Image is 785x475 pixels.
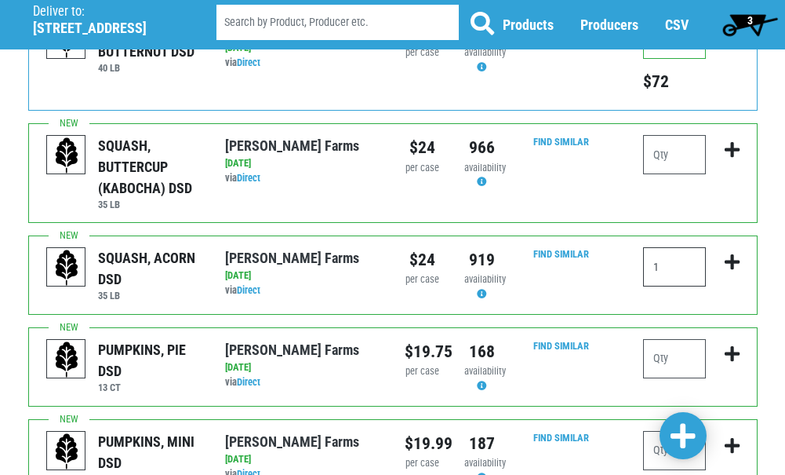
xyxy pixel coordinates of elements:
h5: Total price [643,71,706,92]
a: Products [503,16,554,33]
a: Direct [237,172,260,184]
span: availability [464,46,506,58]
div: $24 [405,135,441,160]
img: placeholder-variety-43d6402dacf2d531de610a020419775a.svg [47,248,86,287]
div: 966 [464,135,500,160]
div: [DATE] [225,269,380,283]
h6: 35 LB [98,199,202,210]
div: via [225,56,380,71]
a: [PERSON_NAME] Farms [225,137,359,154]
div: per case [405,364,441,379]
div: via [225,283,380,298]
div: SQUASH, ACORN DSD [98,247,202,290]
div: per case [405,161,441,176]
a: Find Similar [533,432,589,444]
div: Availability may be subject to change. [464,46,500,75]
a: CSV [665,16,689,33]
a: Find Similar [533,248,589,260]
span: availability [464,162,506,174]
a: Direct [237,284,260,296]
input: Qty [643,431,706,470]
a: [PERSON_NAME] Farms [225,433,359,450]
div: 187 [464,431,500,456]
h6: 35 LB [98,290,202,301]
span: availability [464,457,506,469]
a: Direct [237,376,260,388]
div: per case [405,46,441,60]
div: $19.99 [405,431,441,456]
div: SQUASH, BUTTERCUP (KABOCHA) DSD [98,135,202,199]
a: Producers [580,16,638,33]
input: Qty [643,339,706,378]
span: availability [464,273,506,285]
div: 919 [464,247,500,272]
a: Find Similar [533,340,589,352]
a: 3 [715,9,785,40]
div: $24 [405,247,441,272]
h6: 13 CT [98,382,202,393]
p: Deliver to: [33,4,176,20]
a: [PERSON_NAME] Farms [225,342,359,358]
span: availability [464,365,506,377]
div: PUMPKINS, MINI DSD [98,431,202,473]
input: Qty [643,247,706,287]
div: $19.75 [405,339,441,364]
input: Qty [643,135,706,174]
div: 168 [464,339,500,364]
span: 3 [747,14,753,27]
a: [PERSON_NAME] Farms [225,250,359,266]
div: via [225,375,380,390]
div: [DATE] [225,156,380,171]
div: [DATE] [225,360,380,375]
div: per case [405,456,441,471]
input: Search by Product, Producer etc. [216,5,459,40]
a: Find Similar [533,136,589,148]
div: PUMPKINS, PIE DSD [98,339,202,382]
div: [DATE] [225,452,380,467]
img: placeholder-variety-43d6402dacf2d531de610a020419775a.svg [47,340,86,379]
a: Direct [237,57,260,68]
h6: 40 LB [98,62,202,74]
h5: [STREET_ADDRESS] [33,20,176,37]
div: via [225,171,380,186]
img: placeholder-variety-43d6402dacf2d531de610a020419775a.svg [47,136,86,175]
div: per case [405,272,441,287]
